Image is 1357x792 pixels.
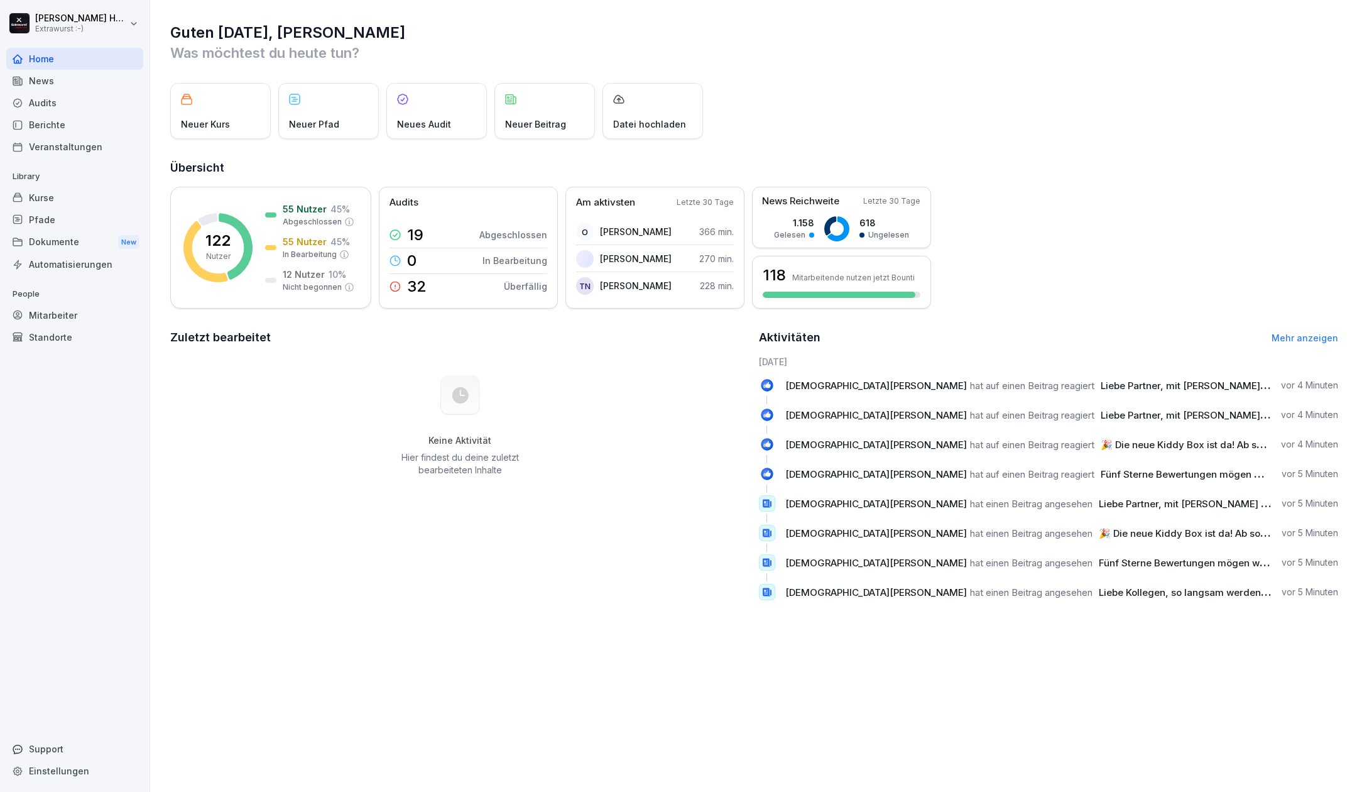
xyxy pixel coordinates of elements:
[576,277,594,295] div: TN
[6,284,143,304] p: People
[390,195,418,210] p: Audits
[6,304,143,326] a: Mitarbeiter
[699,252,734,265] p: 270 min.
[970,380,1094,392] span: hat auf einen Beitrag reagiert
[1282,527,1338,539] p: vor 5 Minuten
[407,279,427,294] p: 32
[35,13,127,24] p: [PERSON_NAME] Hagebaum
[6,167,143,187] p: Library
[35,25,127,33] p: Extrawurst :-)
[396,451,523,476] p: Hier findest du deine zuletzt bearbeiteten Inhalte
[6,70,143,92] a: News
[479,228,547,241] p: Abgeschlossen
[6,187,143,209] a: Kurse
[283,202,327,216] p: 55 Nutzer
[6,114,143,136] a: Berichte
[970,557,1093,569] span: hat einen Beitrag angesehen
[576,195,635,210] p: Am aktivsten
[970,468,1094,480] span: hat auf einen Beitrag reagiert
[785,498,967,510] span: [DEMOGRAPHIC_DATA][PERSON_NAME]
[970,439,1094,451] span: hat auf einen Beitrag reagiert
[6,92,143,114] a: Audits
[576,250,594,268] img: kuy3p40g7ra17kfpybsyb0b8.png
[576,223,594,241] div: O
[205,233,231,248] p: 122
[6,738,143,760] div: Support
[1281,438,1338,451] p: vor 4 Minuten
[482,254,547,267] p: In Bearbeitung
[504,280,547,293] p: Überfällig
[600,252,672,265] p: [PERSON_NAME]
[759,355,1339,368] h6: [DATE]
[6,48,143,70] a: Home
[283,282,342,293] p: Nicht begonnen
[505,118,566,131] p: Neuer Beitrag
[613,118,686,131] p: Datei hochladen
[785,586,967,598] span: [DEMOGRAPHIC_DATA][PERSON_NAME]
[397,118,451,131] p: Neues Audit
[6,231,143,254] div: Dokumente
[283,268,325,281] p: 12 Nutzer
[283,235,327,248] p: 55 Nutzer
[785,409,967,421] span: [DEMOGRAPHIC_DATA][PERSON_NAME]
[118,235,139,250] div: New
[289,118,339,131] p: Neuer Pfad
[863,195,920,207] p: Letzte 30 Tage
[677,197,734,208] p: Letzte 30 Tage
[407,253,417,268] p: 0
[6,760,143,782] a: Einstellungen
[785,468,967,480] span: [DEMOGRAPHIC_DATA][PERSON_NAME]
[1281,409,1338,421] p: vor 4 Minuten
[1282,497,1338,510] p: vor 5 Minuten
[170,159,1338,177] h2: Übersicht
[759,329,820,346] h2: Aktivitäten
[785,557,967,569] span: [DEMOGRAPHIC_DATA][PERSON_NAME]
[407,228,423,243] p: 19
[283,249,337,260] p: In Bearbeitung
[1281,379,1338,392] p: vor 4 Minuten
[6,209,143,231] a: Pfade
[785,380,967,392] span: [DEMOGRAPHIC_DATA][PERSON_NAME]
[181,118,230,131] p: Neuer Kurs
[6,326,143,348] a: Standorte
[762,194,839,209] p: News Reichweite
[329,268,346,281] p: 10 %
[1272,333,1338,343] a: Mehr anzeigen
[699,225,734,238] p: 366 min.
[206,251,231,262] p: Nutzer
[970,498,1093,510] span: hat einen Beitrag angesehen
[283,216,342,228] p: Abgeschlossen
[970,586,1093,598] span: hat einen Beitrag angesehen
[330,202,350,216] p: 45 %
[700,279,734,292] p: 228 min.
[6,136,143,158] a: Veranstaltungen
[785,439,967,451] span: [DEMOGRAPHIC_DATA][PERSON_NAME]
[859,216,909,229] p: 618
[396,435,523,446] h5: Keine Aktivität
[785,527,967,539] span: [DEMOGRAPHIC_DATA][PERSON_NAME]
[763,265,786,286] h3: 118
[1282,468,1338,480] p: vor 5 Minuten
[6,253,143,275] a: Automatisierungen
[1282,556,1338,569] p: vor 5 Minuten
[6,231,143,254] a: DokumenteNew
[330,235,350,248] p: 45 %
[600,279,672,292] p: [PERSON_NAME]
[774,216,814,229] p: 1.158
[170,43,1338,63] p: Was möchtest du heute tun?
[170,23,1338,43] h1: Guten [DATE], [PERSON_NAME]
[774,229,805,241] p: Gelesen
[868,229,909,241] p: Ungelesen
[970,409,1094,421] span: hat auf einen Beitrag reagiert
